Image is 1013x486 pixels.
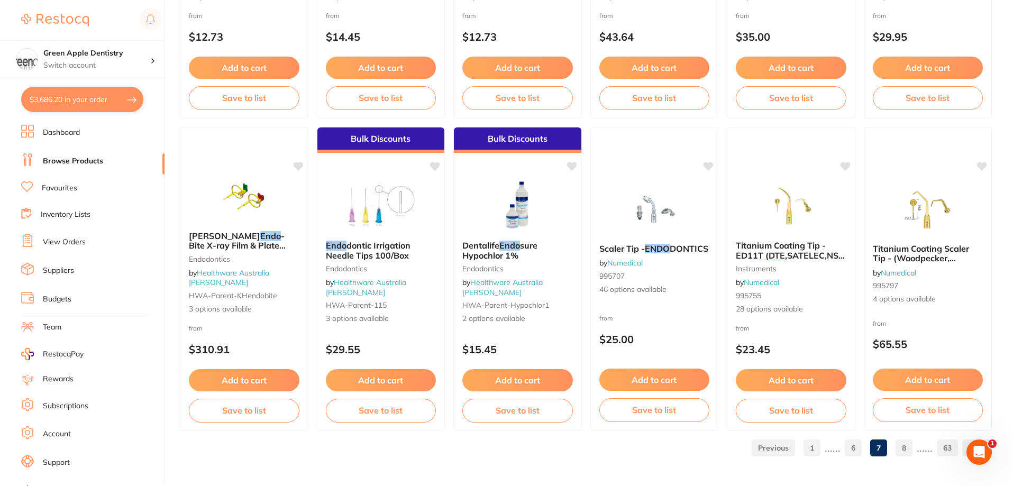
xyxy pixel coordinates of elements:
small: instruments [736,264,846,273]
h4: Green Apple Dentistry [43,48,150,59]
button: Add to cart [599,369,710,391]
a: 7 [870,437,887,459]
p: $29.55 [326,343,436,355]
button: Save to list [873,86,983,109]
p: Switch account [43,60,150,71]
span: Dentalife [462,240,499,251]
p: $25.00 [599,333,710,345]
a: Healthware Australia [PERSON_NAME] [326,278,406,297]
a: Numedical [744,278,779,287]
b: Titanium Coating Scaler Tip - (Woodpecker, Mectron type), ENDODONTICS [873,244,983,263]
a: 63 [937,437,958,459]
button: Save to list [736,399,846,422]
span: [PERSON_NAME] [189,231,260,241]
span: 995797 [873,281,898,290]
span: 1 [988,439,997,448]
p: $43.64 [599,31,710,43]
span: from [462,12,476,20]
p: ...... [825,442,841,454]
p: $35.00 [736,31,846,43]
span: from [599,314,613,322]
p: $12.73 [462,31,573,43]
b: Scaler Tip - ENDODONTICS [599,244,710,253]
span: from [736,324,750,332]
a: Support [43,457,70,468]
span: by [189,268,269,287]
em: Endo [326,240,346,251]
p: $29.95 [873,31,983,43]
span: 28 options available [736,304,846,315]
img: Dentalife Endosure Hypochlor 1% [483,179,552,232]
a: Inventory Lists [41,209,90,220]
a: Healthware Australia [PERSON_NAME] [189,268,269,287]
button: Add to cart [189,369,299,391]
span: 995755 [736,291,761,300]
span: from [189,12,203,20]
span: from [736,12,750,20]
span: 3 options available [189,304,299,315]
span: by [326,278,406,297]
em: ENDO [759,260,784,270]
p: $12.73 [189,31,299,43]
button: $3,686.20 in your order [21,87,143,112]
img: Endodontic Irrigation Needle Tips 100/Box [346,179,415,232]
a: 8 [896,437,912,459]
a: Numedical [881,268,916,278]
button: Add to cart [873,369,983,391]
small: Endodontics [326,264,436,273]
iframe: Intercom live chat [966,439,992,465]
button: Save to list [462,399,573,422]
button: Save to list [599,86,710,109]
button: Add to cart [462,57,573,79]
p: $65.55 [873,338,983,350]
img: Scaler Tip - ENDODONTICS [620,182,689,235]
a: Browse Products [43,156,103,167]
a: Dashboard [43,127,80,138]
a: 1 [804,437,820,459]
img: Titanium Coating Scaler Tip - (Woodpecker, Mectron type), ENDODONTICS [893,182,962,235]
a: Favourites [42,183,77,194]
button: Add to cart [873,57,983,79]
span: DONTICS [784,260,823,270]
span: sure Hypochlor 1% [462,240,537,260]
span: Titanium Coating Tip - ED11T (DTE,SATELEC,NSK type), [736,240,845,270]
span: 3 options available [326,314,436,324]
button: Save to list [599,398,710,421]
span: 46 options available [599,285,710,295]
button: Add to cart [462,369,573,391]
a: Numedical [607,258,643,268]
a: Suppliers [43,265,74,276]
p: $14.45 [326,31,436,43]
img: Restocq Logo [21,14,89,26]
button: Save to list [189,399,299,422]
b: Titanium Coating Tip - ED11T (DTE,SATELEC,NSK type), ENDODONTICS [736,241,846,260]
a: 6 [845,437,862,459]
span: by [873,268,916,278]
img: Green Apple Dentistry [16,49,38,70]
span: HWA-parent-hypochlor1 [462,300,549,310]
a: View Orders [43,237,86,247]
span: from [189,324,203,332]
a: Account [43,429,71,439]
button: Add to cart [736,369,846,391]
span: from [873,319,887,327]
a: Rewards [43,374,74,384]
b: Dentalife Endosure Hypochlor 1% [462,241,573,260]
a: Budgets [43,294,71,305]
img: Kerr Hawe Endo-Bite X-ray Film & Plate holder with Ring [209,170,278,223]
b: Endodontic Irrigation Needle Tips 100/Box [326,241,436,260]
button: Save to list [326,86,436,109]
img: RestocqPay [21,348,34,360]
p: $310.91 [189,343,299,355]
span: HWA-parent-115 [326,300,387,310]
button: Save to list [736,86,846,109]
p: $15.45 [462,343,573,355]
em: ENDO [645,243,670,254]
a: Healthware Australia [PERSON_NAME] [462,278,543,297]
p: $23.45 [736,343,846,355]
button: Add to cart [189,57,299,79]
em: Endo [499,240,520,251]
button: Save to list [326,399,436,422]
div: Bulk Discounts [454,127,581,153]
em: Endo [260,231,281,241]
